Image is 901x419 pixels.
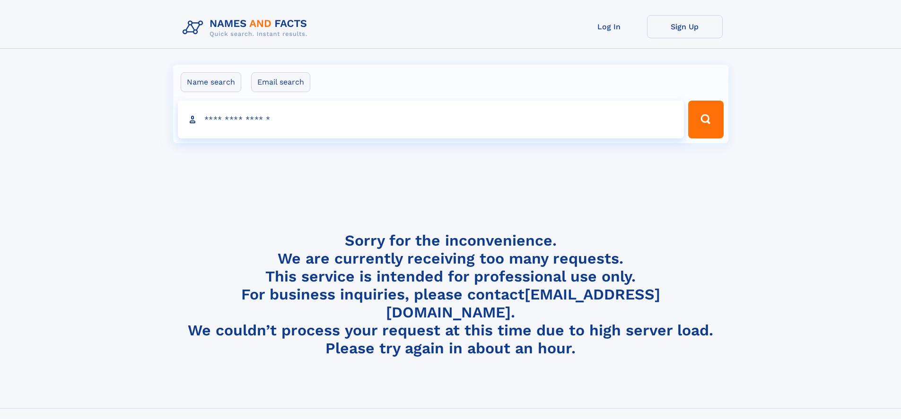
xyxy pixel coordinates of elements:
[251,72,310,92] label: Email search
[179,231,723,358] h4: Sorry for the inconvenience. We are currently receiving too many requests. This service is intend...
[571,15,647,38] a: Log In
[688,101,723,138] button: Search Button
[178,101,684,138] input: search input
[181,72,241,92] label: Name search
[386,285,660,321] a: [EMAIL_ADDRESS][DOMAIN_NAME]
[179,15,315,41] img: Logo Names and Facts
[647,15,723,38] a: Sign Up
